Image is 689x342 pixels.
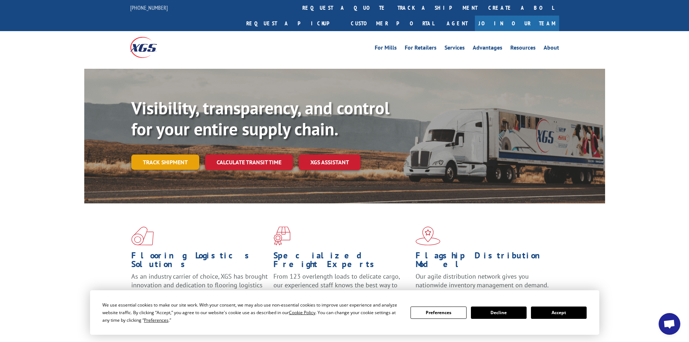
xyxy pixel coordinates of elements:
a: Resources [510,45,536,53]
div: Cookie Consent Prompt [90,290,599,335]
a: Open chat [659,313,680,335]
p: From 123 overlength loads to delicate cargo, our experienced staff knows the best way to move you... [273,272,410,304]
a: Join Our Team [475,16,559,31]
a: [PHONE_NUMBER] [130,4,168,11]
a: Agent [439,16,475,31]
a: XGS ASSISTANT [299,155,361,170]
h1: Flagship Distribution Model [416,251,552,272]
img: xgs-icon-total-supply-chain-intelligence-red [131,227,154,245]
a: Request a pickup [241,16,345,31]
img: xgs-icon-flagship-distribution-model-red [416,227,441,245]
a: For Mills [375,45,397,53]
span: Preferences [144,317,169,323]
span: Our agile distribution network gives you nationwide inventory management on demand. [416,272,549,289]
a: For Retailers [405,45,437,53]
a: Track shipment [131,155,199,170]
button: Preferences [411,307,466,319]
div: We use essential cookies to make our site work. With your consent, we may also use non-essential ... [102,301,402,324]
a: About [544,45,559,53]
b: Visibility, transparency, and control for your entire supply chain. [131,97,390,140]
button: Decline [471,307,527,319]
span: As an industry carrier of choice, XGS has brought innovation and dedication to flooring logistics... [131,272,268,298]
a: Advantages [473,45,502,53]
span: Cookie Policy [289,309,315,316]
a: Customer Portal [345,16,439,31]
img: xgs-icon-focused-on-flooring-red [273,227,290,245]
h1: Specialized Freight Experts [273,251,410,272]
h1: Flooring Logistics Solutions [131,251,268,272]
a: Calculate transit time [205,155,293,170]
a: Services [445,45,465,53]
button: Accept [531,307,587,319]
